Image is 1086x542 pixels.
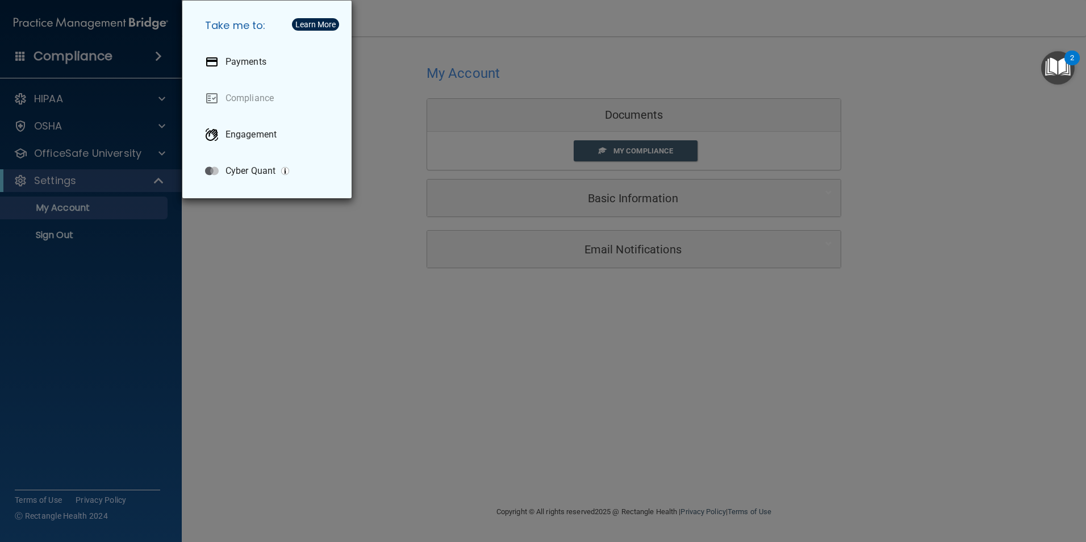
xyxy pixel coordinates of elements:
[225,129,277,140] p: Engagement
[196,119,342,151] a: Engagement
[196,10,342,41] h5: Take me to:
[225,165,275,177] p: Cyber Quant
[225,56,266,68] p: Payments
[292,18,339,31] button: Learn More
[196,82,342,114] a: Compliance
[295,20,336,28] div: Learn More
[1041,51,1075,85] button: Open Resource Center, 2 new notifications
[196,155,342,187] a: Cyber Quant
[1070,58,1074,73] div: 2
[196,46,342,78] a: Payments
